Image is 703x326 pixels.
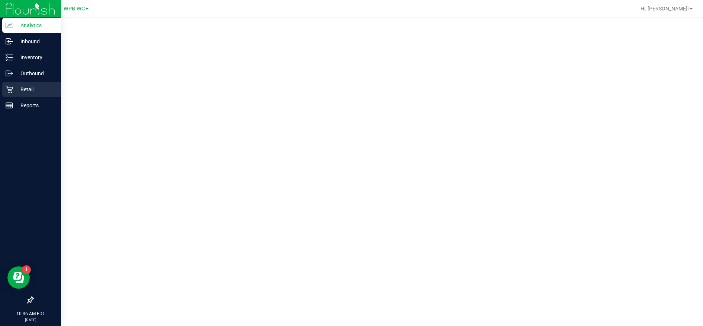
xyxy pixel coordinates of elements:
[13,37,58,46] p: Inbound
[3,310,58,317] p: 10:36 AM EDT
[64,6,85,12] span: WPB WC
[13,21,58,30] p: Analytics
[13,85,58,94] p: Retail
[13,69,58,78] p: Outbound
[641,6,689,12] span: Hi, [PERSON_NAME]!
[6,22,13,29] inline-svg: Analytics
[3,317,58,323] p: [DATE]
[22,265,31,274] iframe: Resource center unread badge
[6,86,13,93] inline-svg: Retail
[6,38,13,45] inline-svg: Inbound
[6,102,13,109] inline-svg: Reports
[7,266,30,289] iframe: Resource center
[6,70,13,77] inline-svg: Outbound
[13,53,58,62] p: Inventory
[6,54,13,61] inline-svg: Inventory
[13,101,58,110] p: Reports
